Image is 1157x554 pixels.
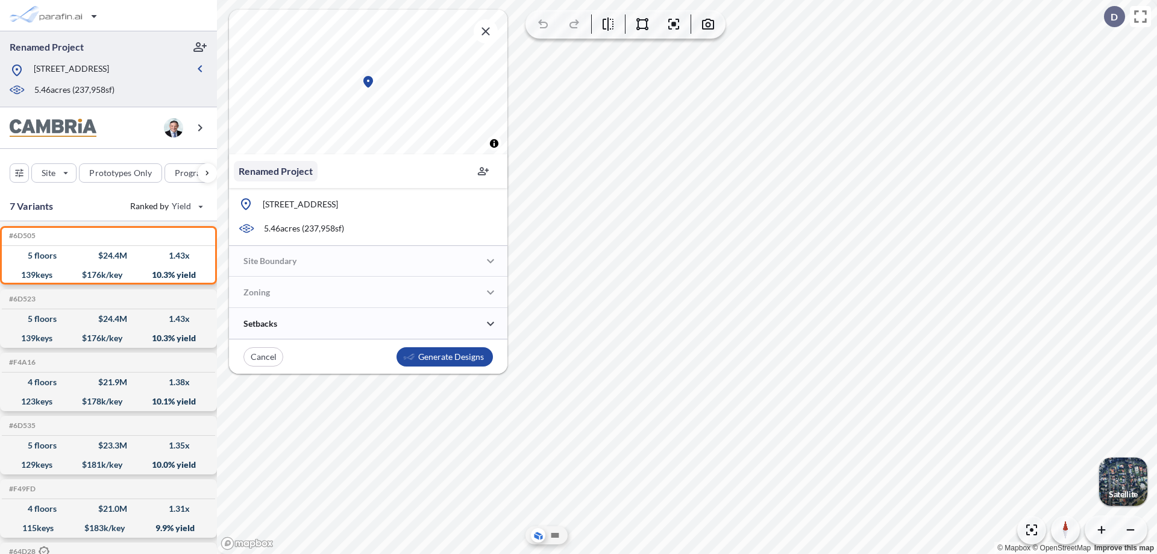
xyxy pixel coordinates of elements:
[7,485,36,493] h5: Click to copy the code
[221,537,274,550] a: Mapbox homepage
[165,163,230,183] button: Program
[1032,544,1091,552] a: OpenStreetMap
[531,528,545,543] button: Aerial View
[264,222,344,235] p: 5.46 acres ( 237,958 sf)
[243,318,277,330] p: Setbacks
[397,347,493,367] button: Generate Designs
[1094,544,1154,552] a: Improve this map
[121,197,211,216] button: Ranked by Yield
[7,421,36,430] h5: Click to copy the code
[243,347,283,367] button: Cancel
[251,351,277,363] p: Cancel
[89,167,152,179] p: Prototypes Only
[172,200,192,212] span: Yield
[997,544,1030,552] a: Mapbox
[243,286,270,298] p: Zoning
[548,528,562,543] button: Site Plan
[243,255,296,267] p: Site Boundary
[229,10,507,154] canvas: Map
[491,137,498,150] span: Toggle attribution
[1109,489,1138,499] p: Satellite
[34,84,114,97] p: 5.46 acres ( 237,958 sf)
[403,351,415,362] img: smallLogo-95f25c18.png
[10,199,54,213] p: 7 Variants
[1111,11,1118,22] p: D
[164,118,183,137] img: user logo
[10,119,96,137] img: BrandImage
[487,136,501,151] button: Toggle attribution
[31,163,77,183] button: Site
[263,198,338,210] p: [STREET_ADDRESS]
[7,358,36,367] h5: Click to copy the code
[418,351,484,363] p: Generate Designs
[7,231,36,240] h5: Click to copy the code
[79,163,162,183] button: Prototypes Only
[361,75,375,89] div: Map marker
[1099,458,1147,506] img: Switcher Image
[34,63,109,78] p: [STREET_ADDRESS]
[42,167,55,179] p: Site
[10,40,84,54] p: Renamed Project
[1099,458,1147,506] button: Switcher ImageSatellite
[7,295,36,303] h5: Click to copy the code
[239,164,313,178] p: Renamed Project
[175,167,209,179] p: Program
